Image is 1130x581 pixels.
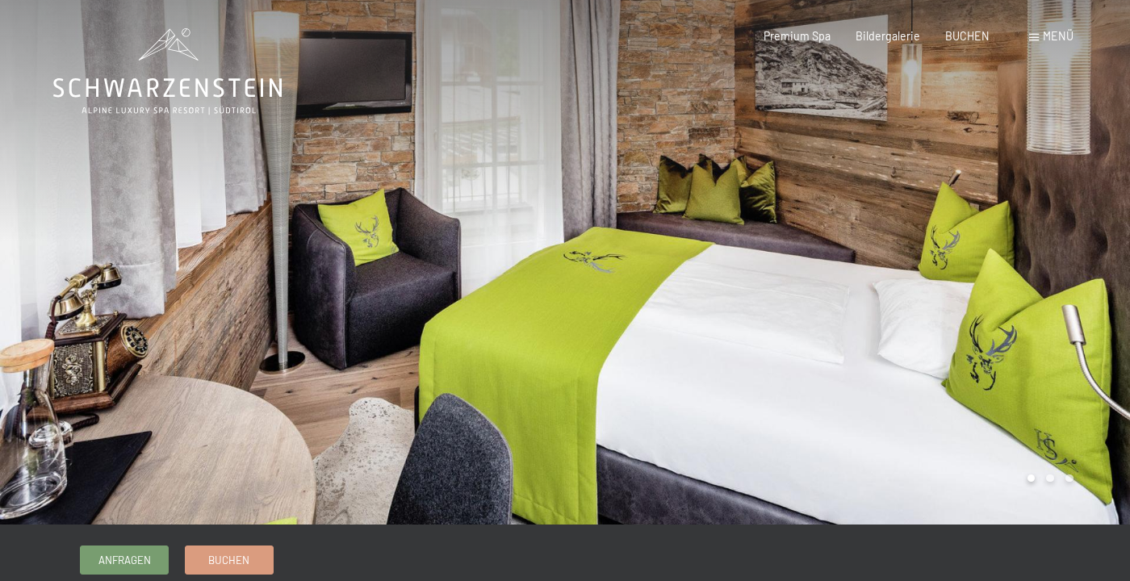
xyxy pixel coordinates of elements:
[945,29,990,43] a: BUCHEN
[98,553,151,567] span: Anfragen
[208,553,249,567] span: Buchen
[81,546,168,573] a: Anfragen
[1043,29,1073,43] span: Menü
[764,29,831,43] a: Premium Spa
[186,546,273,573] a: Buchen
[856,29,920,43] a: Bildergalerie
